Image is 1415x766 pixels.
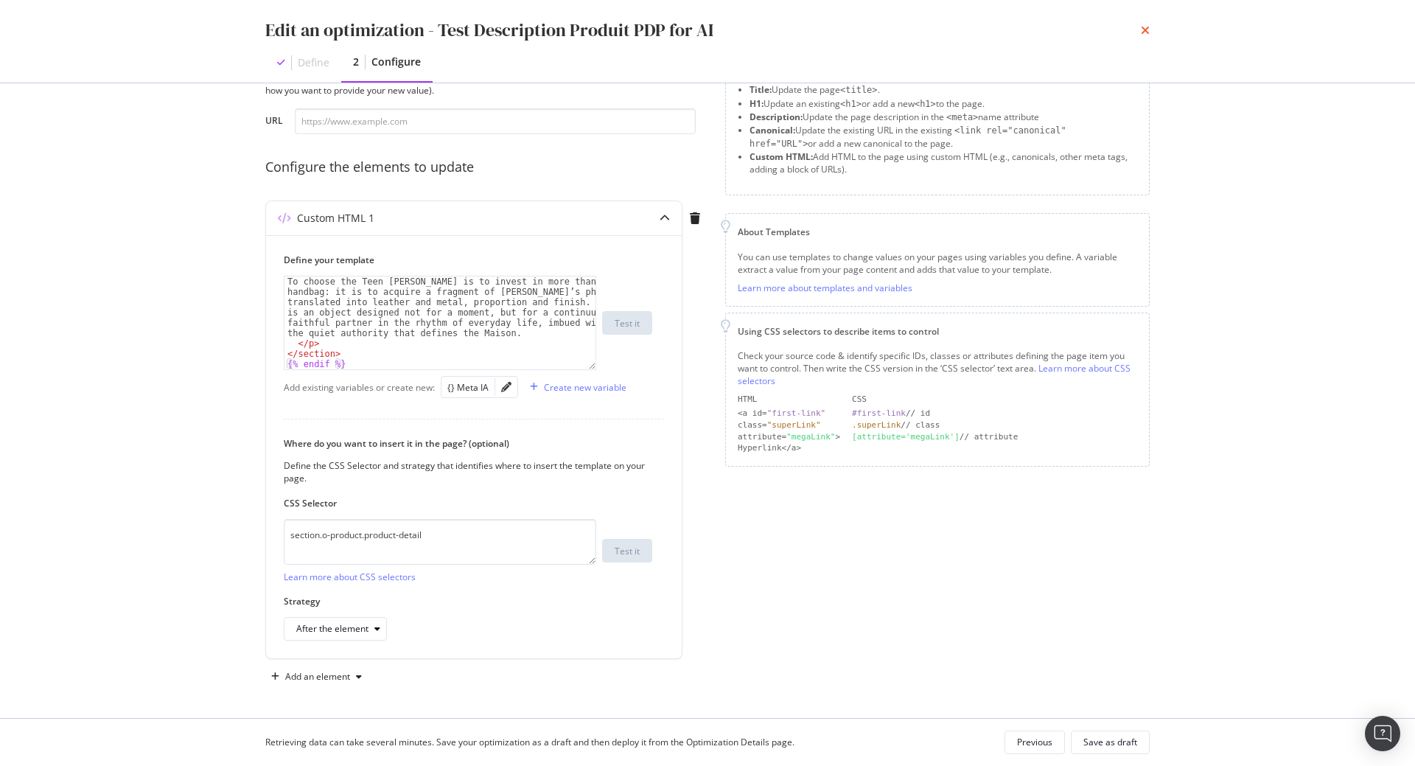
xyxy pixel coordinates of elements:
[524,375,626,399] button: Create new variable
[284,254,652,266] label: Define your template
[852,420,901,430] div: .superLink
[1365,716,1400,751] div: Open Intercom Messenger
[738,431,840,443] div: attribute= >
[852,419,1137,431] div: // class
[852,408,1137,419] div: // id
[265,665,368,689] button: Add an element
[295,108,696,134] input: https://www.example.com
[767,420,821,430] div: "superLink"
[284,381,435,394] div: Add existing variables or create new:
[738,442,840,454] div: Hyperlink</a>
[852,432,960,442] div: [attribute='megaLink']
[1071,731,1150,754] button: Save as draft
[738,349,1137,387] div: Check your source code & identify specific IDs, classes or attributes defining the page item you ...
[750,83,1137,97] li: Update the page .
[750,97,764,110] strong: H1:
[750,111,803,123] strong: Description:
[1083,736,1137,748] div: Save as draft
[602,311,652,335] button: Test it
[750,97,1137,111] li: Update an existing or add a new to the page.
[750,111,1137,124] li: Update the page description in the name attribute
[447,378,489,396] button: {} Meta IA
[915,99,936,109] span: <h1>
[265,72,707,97] div: This URL will be used to test the CSS Selector (defines where to insert the new value) and templa...
[767,408,825,418] div: "first-link"
[750,83,772,96] strong: Title:
[852,408,906,418] div: #first-link
[852,431,1137,443] div: // attribute
[738,282,912,294] a: Learn more about templates and variables
[296,624,368,633] div: After the element
[265,158,707,177] div: Configure the elements to update
[544,381,626,394] div: Create new variable
[1005,731,1065,754] button: Previous
[501,382,511,392] div: pencil
[284,519,596,565] textarea: section.o-product.product-detail
[284,437,652,450] label: Where do you want to insert it in the page? (optional)
[284,571,416,583] a: Learn more about CSS selectors
[840,99,862,109] span: <h1>
[284,459,652,484] div: Define the CSS Selector and strategy that identifies where to insert the template on your page.
[738,408,840,419] div: <a id=
[852,394,1137,405] div: CSS
[265,114,283,130] label: URL
[447,381,489,394] div: {} Meta IA
[353,55,359,69] div: 2
[738,419,840,431] div: class=
[1141,18,1150,43] div: times
[284,497,652,509] label: CSS Selector
[750,125,1066,149] span: <link rel="canonical" href="URL">
[786,432,835,442] div: "megaLink"
[1017,736,1052,748] div: Previous
[371,55,421,69] div: Configure
[750,124,1137,150] li: Update the existing URL in the existing or add a new canonical to the page.
[284,617,387,641] button: After the element
[946,112,978,122] span: <meta>
[298,55,329,70] div: Define
[750,150,813,163] strong: Custom HTML:
[297,211,374,226] div: Custom HTML 1
[284,595,652,607] label: Strategy
[615,545,640,557] div: Test it
[285,672,350,681] div: Add an element
[738,394,840,405] div: HTML
[738,362,1131,387] a: Learn more about CSS selectors
[750,150,1137,175] li: Add HTML to the page using custom HTML (e.g., canonicals, other meta tags, adding a block of URLs).
[265,18,713,43] div: Edit an optimization - Test Description Produit PDP for AI
[602,539,652,563] button: Test it
[738,226,1137,238] div: About Templates
[615,317,640,330] div: Test it
[840,85,878,95] span: <title>
[738,251,1137,276] div: You can use templates to change values on your pages using variables you define. A variable extra...
[265,736,794,748] div: Retrieving data can take several minutes. Save your optimization as a draft and then deploy it fr...
[738,325,1137,338] div: Using CSS selectors to describe items to control
[750,124,795,136] strong: Canonical:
